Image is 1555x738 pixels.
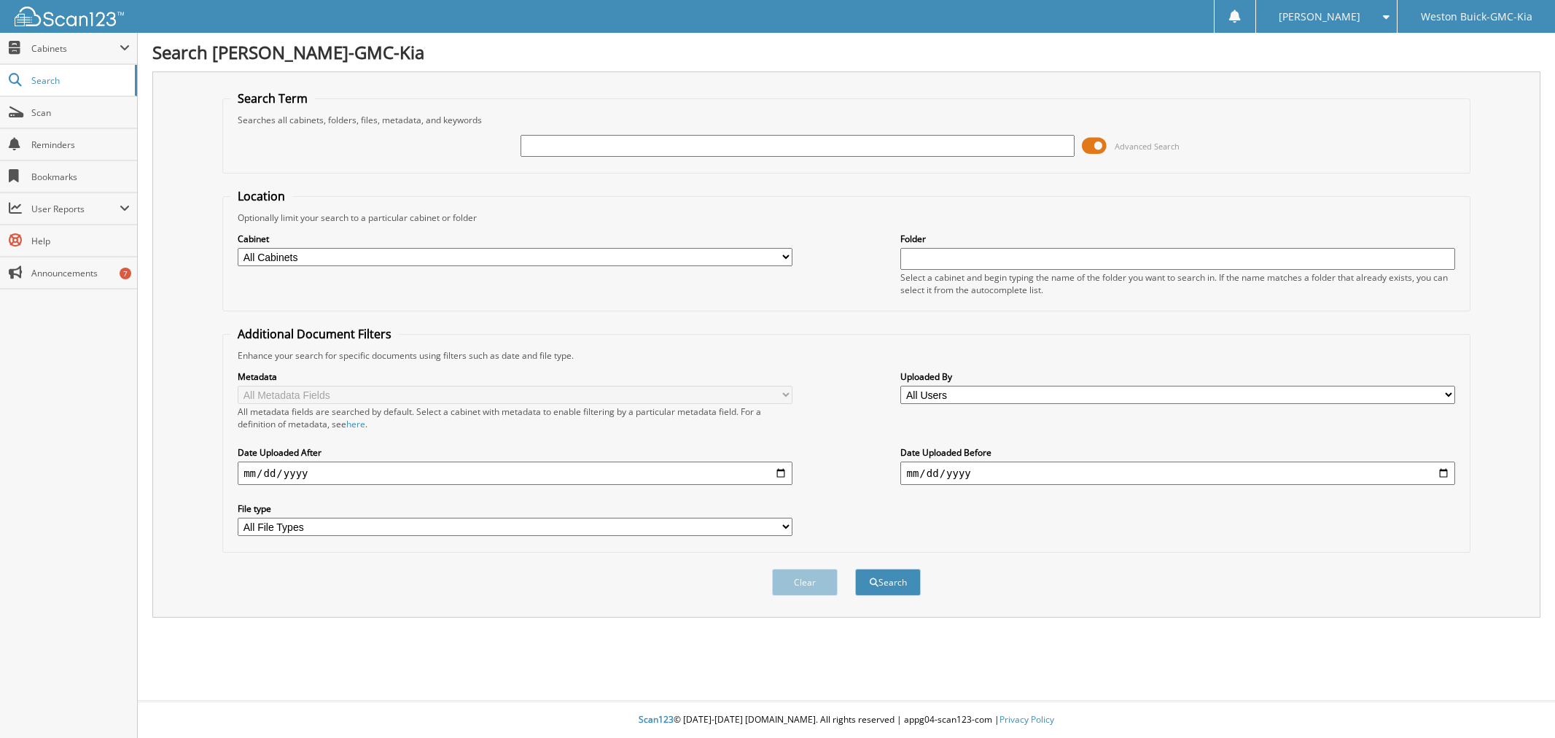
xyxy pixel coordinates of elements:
[230,90,315,106] legend: Search Term
[230,211,1462,224] div: Optionally limit your search to a particular cabinet or folder
[31,203,120,215] span: User Reports
[238,502,792,515] label: File type
[230,188,292,204] legend: Location
[238,233,792,245] label: Cabinet
[1279,12,1360,21] span: [PERSON_NAME]
[772,569,838,596] button: Clear
[238,405,792,430] div: All metadata fields are searched by default. Select a cabinet with metadata to enable filtering b...
[15,7,124,26] img: scan123-logo-white.svg
[120,268,131,279] div: 7
[238,462,792,485] input: start
[346,418,365,430] a: here
[31,235,130,247] span: Help
[900,462,1454,485] input: end
[31,42,120,55] span: Cabinets
[900,370,1454,383] label: Uploaded By
[855,569,921,596] button: Search
[152,40,1540,64] h1: Search [PERSON_NAME]-GMC-Kia
[1421,12,1532,21] span: Weston Buick-GMC-Kia
[900,446,1454,459] label: Date Uploaded Before
[31,267,130,279] span: Announcements
[639,713,674,726] span: Scan123
[230,114,1462,126] div: Searches all cabinets, folders, files, metadata, and keywords
[31,171,130,183] span: Bookmarks
[238,370,792,383] label: Metadata
[31,106,130,119] span: Scan
[238,446,792,459] label: Date Uploaded After
[1115,141,1180,152] span: Advanced Search
[31,139,130,151] span: Reminders
[230,326,399,342] legend: Additional Document Filters
[900,271,1454,296] div: Select a cabinet and begin typing the name of the folder you want to search in. If the name match...
[999,713,1054,726] a: Privacy Policy
[31,74,128,87] span: Search
[230,349,1462,362] div: Enhance your search for specific documents using filters such as date and file type.
[138,702,1555,738] div: © [DATE]-[DATE] [DOMAIN_NAME]. All rights reserved | appg04-scan123-com |
[900,233,1454,245] label: Folder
